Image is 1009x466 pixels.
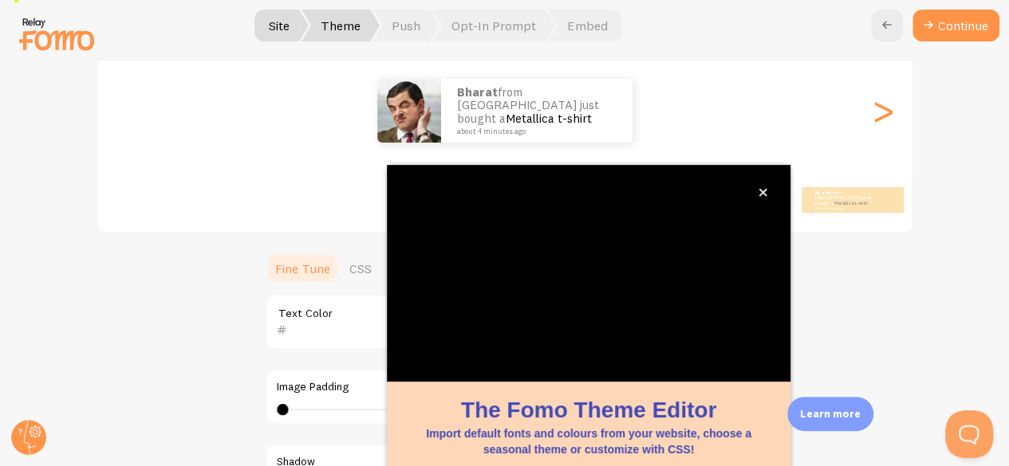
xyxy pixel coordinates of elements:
[755,184,771,201] button: close,
[787,397,873,431] div: Learn more
[834,200,868,206] a: Metallica t-shirt
[457,127,612,135] small: about 4 minutes ago
[277,380,733,394] label: Image Padding
[800,406,861,421] p: Learn more
[814,190,878,210] p: from [GEOGRAPHIC_DATA] just bought a
[266,253,340,284] a: Fine Tune
[406,394,771,425] h1: The Fomo Theme Editor
[506,111,592,126] a: Metallica t-shirt
[457,84,498,100] strong: Bharat
[945,410,993,458] iframe: Help Scout Beacon - Open
[406,425,771,457] p: Import default fonts and colours from your website, choose a seasonal theme or customize with CSS!
[814,190,830,196] strong: Bharat
[814,206,877,210] small: about 4 minutes ago
[340,253,381,284] a: CSS
[377,79,441,143] img: Fomo
[457,86,617,135] p: from [GEOGRAPHIC_DATA] just bought a
[17,14,97,54] img: fomo-relay-logo-orange.svg
[873,53,893,168] div: Next slide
